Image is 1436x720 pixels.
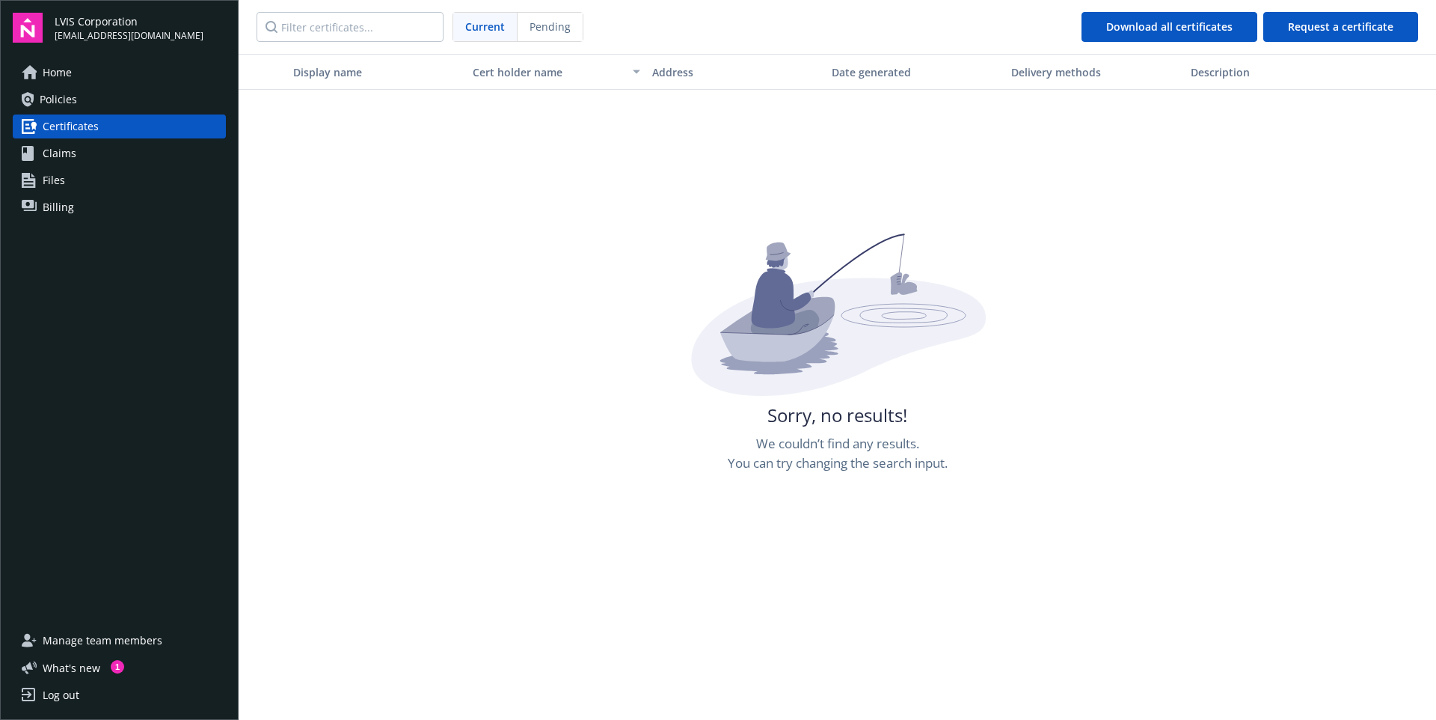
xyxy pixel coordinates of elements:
[55,13,203,29] span: LVIS Corporation
[13,88,226,112] a: Policies
[13,629,226,653] a: Manage team members
[530,19,571,34] span: Pending
[55,13,226,43] button: LVIS Corporation[EMAIL_ADDRESS][DOMAIN_NAME]
[43,629,162,653] span: Manage team members
[473,64,624,80] div: Cert holder name
[257,12,444,42] input: Filter certificates...
[43,683,79,707] div: Log out
[55,29,203,43] span: [EMAIL_ADDRESS][DOMAIN_NAME]
[43,115,99,138] span: Certificates
[465,19,505,34] span: Current
[826,54,1005,90] button: Date generated
[646,54,826,90] button: Address
[518,13,583,41] span: Pending
[1011,64,1179,80] div: Delivery methods
[40,88,77,112] span: Policies
[13,115,226,138] a: Certificates
[728,454,948,473] span: You can try changing the search input.
[43,660,100,676] span: What ' s new
[13,141,226,165] a: Claims
[652,64,820,80] div: Address
[287,54,467,90] button: Display name
[13,61,226,85] a: Home
[111,660,124,674] div: 1
[832,64,999,80] div: Date generated
[1005,54,1185,90] button: Delivery methods
[467,54,646,90] button: Cert holder name
[43,61,72,85] span: Home
[756,434,919,454] span: We couldn’t find any results.
[13,660,124,676] button: What's new1
[13,13,43,43] img: navigator-logo.svg
[13,195,226,219] a: Billing
[1191,64,1358,80] div: Description
[1288,19,1393,34] span: Request a certificate
[293,64,461,80] div: Display name
[43,195,74,219] span: Billing
[1263,12,1418,42] button: Request a certificate
[1081,12,1257,42] button: Download all certificates
[1106,13,1233,41] div: Download all certificates
[767,403,907,428] span: Sorry, no results!
[1185,54,1364,90] button: Description
[43,168,65,192] span: Files
[13,168,226,192] a: Files
[43,141,76,165] span: Claims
